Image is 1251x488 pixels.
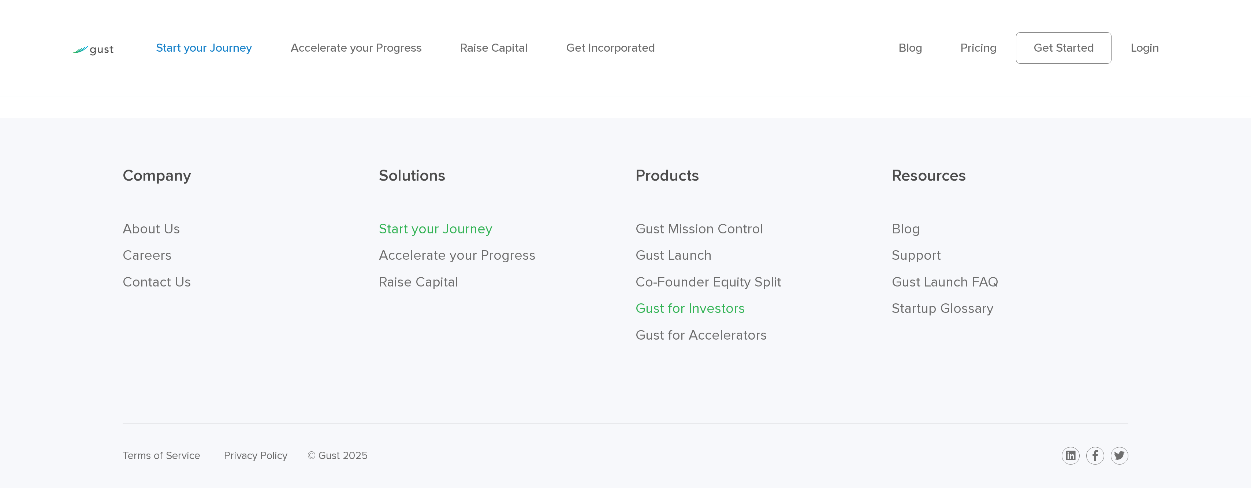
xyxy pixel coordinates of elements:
a: Gust for Investors [636,300,745,317]
div: © Gust 2025 [308,447,616,465]
a: Privacy Policy [224,450,287,462]
a: Raise Capital [460,41,528,55]
a: Accelerate your Progress [291,41,422,55]
a: Start your Journey [379,221,492,237]
a: Blog [892,221,920,237]
a: Blog [899,41,922,55]
a: Gust for Accelerators [636,327,767,343]
a: Support [892,247,941,263]
h3: Solutions [379,165,615,201]
a: Pricing [961,41,997,55]
a: Gust Mission Control [636,221,763,237]
img: Gust Logo [72,46,113,56]
a: Gust Launch FAQ [892,274,998,290]
a: Login [1131,41,1159,55]
a: About Us [123,221,180,237]
a: Get Incorporated [566,41,655,55]
a: Startup Glossary [892,300,994,317]
a: Careers [123,247,172,263]
a: Co-Founder Equity Split [636,274,781,290]
a: Contact Us [123,274,191,290]
a: Start your Journey [156,41,252,55]
a: Gust Launch [636,247,712,263]
h3: Products [636,165,872,201]
h3: Company [123,165,359,201]
a: Raise Capital [379,274,458,290]
a: Terms of Service [123,450,200,462]
a: Accelerate your Progress [379,247,536,263]
h3: Resources [892,165,1128,201]
a: Get Started [1016,32,1112,64]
